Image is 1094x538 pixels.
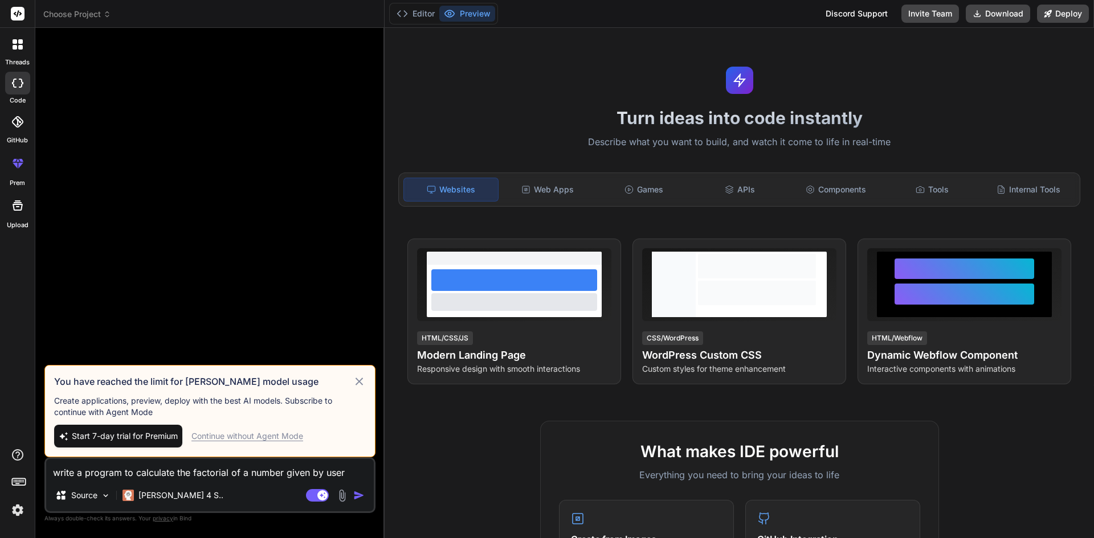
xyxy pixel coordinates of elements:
[597,178,691,202] div: Games
[819,5,895,23] div: Discord Support
[693,178,787,202] div: APIs
[901,5,959,23] button: Invite Team
[417,363,611,375] p: Responsive design with smooth interactions
[72,430,178,442] span: Start 7-day trial for Premium
[981,178,1075,202] div: Internal Tools
[8,500,27,520] img: settings
[642,331,703,345] div: CSS/WordPress
[44,513,375,524] p: Always double-check its answers. Your in Bind
[43,9,111,20] span: Choose Project
[966,5,1030,23] button: Download
[1037,5,1089,23] button: Deploy
[559,468,920,482] p: Everything you need to bring your ideas to life
[5,58,30,67] label: threads
[101,491,111,500] img: Pick Models
[501,178,595,202] div: Web Apps
[7,220,28,230] label: Upload
[71,490,97,501] p: Source
[10,178,25,188] label: prem
[642,363,836,375] p: Custom styles for theme enhancement
[153,515,173,521] span: privacy
[867,331,927,345] div: HTML/Webflow
[191,430,303,442] div: Continue without Agent Mode
[7,135,28,145] label: GitHub
[885,178,979,202] div: Tools
[353,490,365,501] img: icon
[417,347,611,363] h4: Modern Landing Page
[867,347,1062,363] h4: Dynamic Webflow Component
[417,331,473,345] div: HTML/CSS/JS
[391,108,1087,128] h1: Turn ideas into code instantly
[138,490,223,501] p: [PERSON_NAME] 4 S..
[391,135,1087,150] p: Describe what you want to build, and watch it come to life in real-time
[867,363,1062,375] p: Interactive components with animations
[392,6,439,22] button: Editor
[403,178,499,202] div: Websites
[439,6,495,22] button: Preview
[559,440,920,463] h2: What makes IDE powerful
[123,490,134,501] img: Claude 4 Sonnet
[54,395,366,418] p: Create applications, preview, deploy with the best AI models. Subscribe to continue with Agent Mode
[54,375,353,388] h3: You have reached the limit for [PERSON_NAME] model usage
[10,96,26,105] label: code
[642,347,836,363] h4: WordPress Custom CSS
[789,178,883,202] div: Components
[54,425,182,447] button: Start 7-day trial for Premium
[336,489,349,502] img: attachment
